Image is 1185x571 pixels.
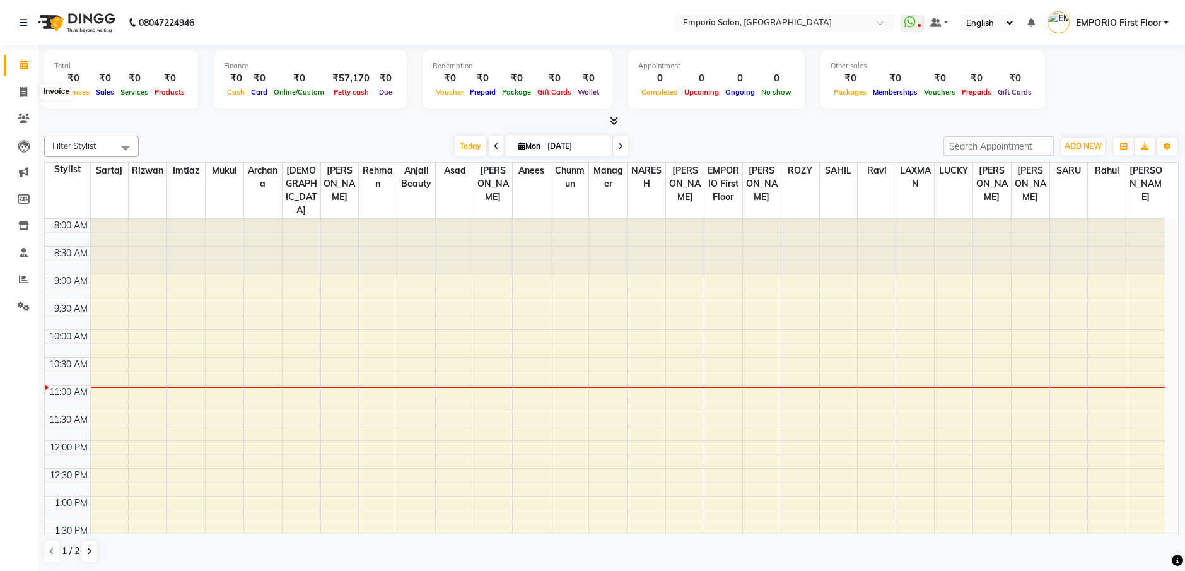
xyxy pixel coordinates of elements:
span: SAHIL [820,163,858,179]
span: Completed [638,88,681,97]
span: LUCKY [935,163,972,179]
span: EMPORIO First Floor [704,163,742,205]
div: ₹57,170 [327,71,375,86]
span: ravi [858,163,896,179]
span: 1 / 2 [62,545,79,558]
span: Due [376,88,395,97]
div: ₹0 [921,71,959,86]
div: ₹0 [271,71,327,86]
span: LAXMAN [896,163,934,192]
span: Cash [224,88,248,97]
span: [PERSON_NAME] [1126,163,1165,205]
span: Anees [513,163,551,179]
span: No show [758,88,795,97]
div: ₹0 [248,71,271,86]
span: [PERSON_NAME] [321,163,359,205]
div: ₹0 [375,71,397,86]
div: Redemption [433,61,602,71]
div: ₹0 [151,71,188,86]
span: Upcoming [681,88,722,97]
span: Mukul [206,163,243,179]
div: 10:30 AM [47,358,90,371]
span: Prepaids [959,88,995,97]
span: Rehman [359,163,397,192]
span: Gift Cards [995,88,1035,97]
span: chunmun [551,163,589,192]
div: Finance [224,61,397,71]
div: 11:00 AM [47,386,90,399]
span: Prepaid [467,88,499,97]
div: Other sales [831,61,1035,71]
span: Imtiaz [167,163,205,179]
span: Petty cash [330,88,372,97]
div: ₹0 [93,71,117,86]
input: 2025-09-01 [544,137,607,156]
img: EMPORIO First Floor [1048,11,1070,33]
div: ₹0 [433,71,467,86]
div: 9:30 AM [52,302,90,315]
span: NARESH [628,163,665,192]
span: Anjali beauty [397,163,435,192]
span: Vouchers [921,88,959,97]
span: Voucher [433,88,467,97]
div: 12:30 PM [47,469,90,482]
div: 10:00 AM [47,330,90,343]
div: 11:30 AM [47,413,90,427]
span: Gift Cards [534,88,575,97]
div: 1:30 PM [52,524,90,538]
div: 1:00 PM [52,497,90,510]
div: Total [54,61,188,71]
span: Wallet [575,88,602,97]
div: ₹0 [831,71,870,86]
span: [PERSON_NAME] [1012,163,1049,205]
div: 0 [638,71,681,86]
div: ₹0 [499,71,534,86]
span: Online/Custom [271,88,327,97]
div: ₹0 [995,71,1035,86]
span: Services [117,88,151,97]
div: ₹0 [54,71,93,86]
div: ₹0 [870,71,921,86]
span: Rizwan [129,163,166,179]
div: Invoice [40,85,73,100]
span: SARU [1050,163,1088,179]
span: EMPORIO First Floor [1076,16,1161,30]
div: Appointment [638,61,795,71]
span: Rahul [1088,163,1126,179]
div: ₹0 [224,71,248,86]
span: [PERSON_NAME] [474,163,512,205]
span: Products [151,88,188,97]
span: ADD NEW [1065,141,1102,151]
span: Packages [831,88,870,97]
span: Manager [589,163,627,192]
input: Search Appointment [943,136,1054,156]
span: Card [248,88,271,97]
div: Stylist [45,163,90,176]
span: ROZY [781,163,819,179]
span: Archana [244,163,282,192]
span: Filter Stylist [52,141,96,151]
div: 9:00 AM [52,274,90,288]
span: Sales [93,88,117,97]
img: logo [32,5,119,40]
div: ₹0 [467,71,499,86]
span: Today [455,136,486,156]
div: ₹0 [117,71,151,86]
span: Ongoing [722,88,758,97]
span: Package [499,88,534,97]
div: ₹0 [534,71,575,86]
span: Sartaj [91,163,129,179]
span: Mon [515,141,544,151]
div: 0 [758,71,795,86]
div: 0 [681,71,722,86]
div: 8:00 AM [52,219,90,232]
span: [PERSON_NAME] [973,163,1011,205]
span: [DEMOGRAPHIC_DATA] [283,163,320,218]
button: ADD NEW [1061,138,1105,155]
span: [PERSON_NAME] [666,163,704,205]
b: 08047224946 [139,5,194,40]
span: Memberships [870,88,921,97]
span: [PERSON_NAME] [743,163,781,205]
div: ₹0 [575,71,602,86]
span: Asad [436,163,474,179]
